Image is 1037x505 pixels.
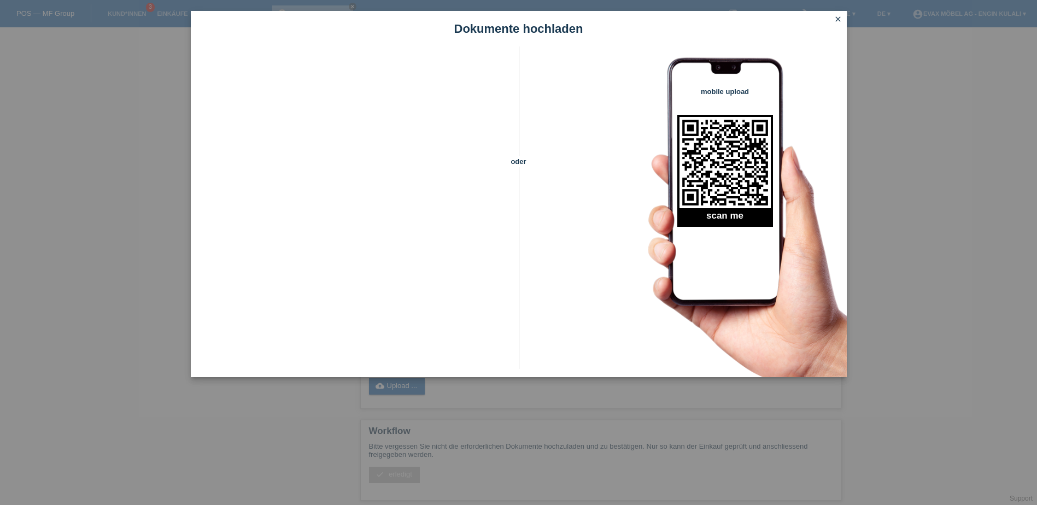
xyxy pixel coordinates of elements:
[677,87,773,96] h4: mobile upload
[207,74,500,347] iframe: Upload
[677,210,773,227] h2: scan me
[831,14,845,26] a: close
[834,15,842,24] i: close
[500,156,538,167] span: oder
[191,22,847,36] h1: Dokumente hochladen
